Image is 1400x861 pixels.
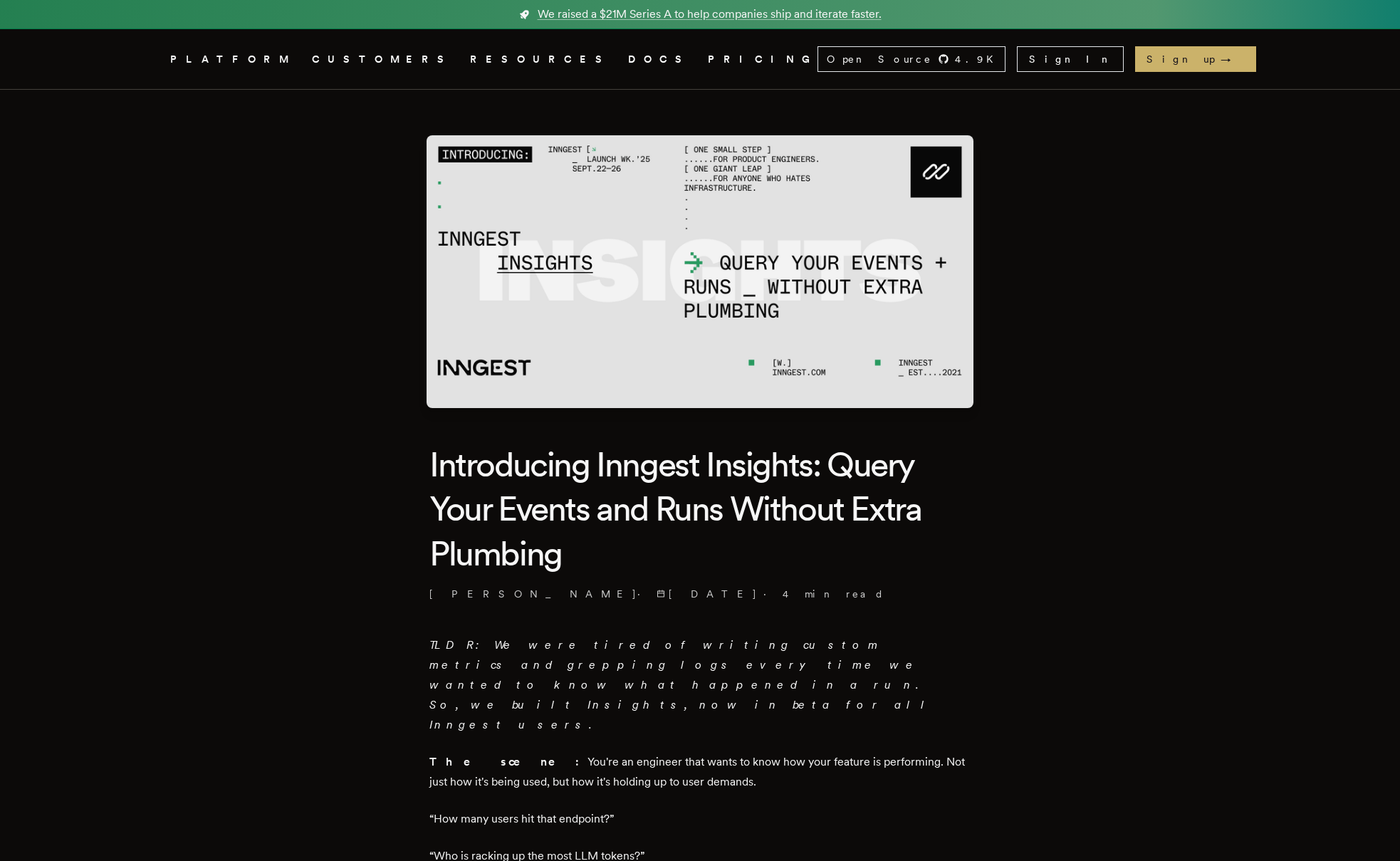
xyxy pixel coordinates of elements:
a: Sign In [1017,46,1124,72]
strong: The scene: [429,755,587,768]
nav: Global [130,29,1270,89]
a: PRICING [708,51,817,68]
em: TLDR: We were tired of writing custom metrics and grepping logs every time we wanted to know what... [429,638,935,731]
a: DOCS [628,51,691,68]
span: 4.9 K [955,52,1002,66]
img: Featured image for Introducing Inngest Insights: Query Your Events and Runs Without Extra Plumbin... [427,135,973,408]
button: RESOURCES [470,51,611,68]
a: CUSTOMERS [312,51,453,68]
span: [DATE] [657,587,758,601]
a: Sign up [1135,46,1256,72]
span: Open Source [827,52,932,66]
button: PLATFORM [170,51,295,68]
p: [PERSON_NAME] · · [429,587,971,601]
h1: Introducing Inngest Insights: Query Your Events and Runs Without Extra Plumbing [429,442,971,575]
span: 4 min read [783,587,884,601]
p: “How many users hit that endpoint?” [429,809,971,829]
span: → [1221,52,1245,66]
p: You're an engineer that wants to know how your feature is performing. Not just how it's being use... [429,752,971,792]
span: We raised a $21M Series A to help companies ship and iterate faster. [538,6,882,23]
